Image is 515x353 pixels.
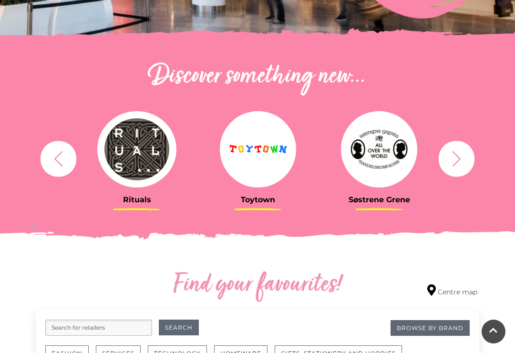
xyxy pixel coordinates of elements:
h3: Toytown [205,195,311,204]
button: Search [159,320,199,335]
h2: Discover something new... [36,62,479,92]
a: Toytown [205,111,311,204]
h3: Rituals [83,195,190,204]
a: Rituals [83,111,190,204]
a: Søstrene Grene [326,111,433,204]
h2: Find your favourites! [112,270,403,301]
h3: Søstrene Grene [326,195,433,204]
input: Search for retailers [45,320,152,336]
a: Browse By Brand [391,320,470,336]
a: Centre map [427,284,477,297]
